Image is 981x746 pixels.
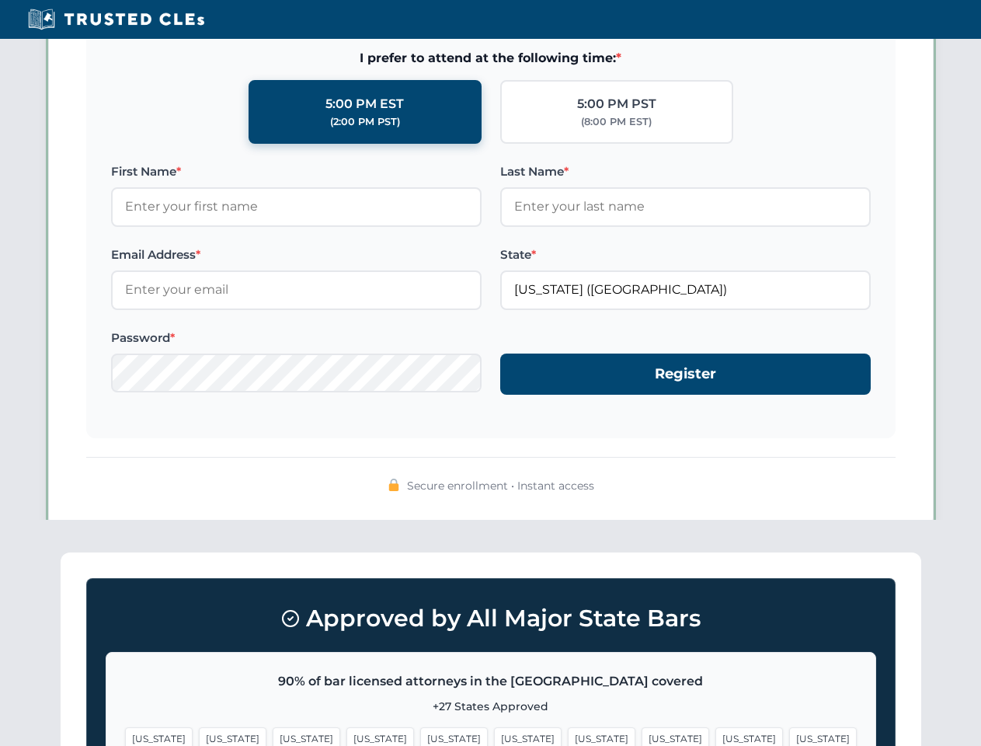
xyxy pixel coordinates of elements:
[111,246,482,264] label: Email Address
[500,187,871,226] input: Enter your last name
[111,187,482,226] input: Enter your first name
[500,354,871,395] button: Register
[111,270,482,309] input: Enter your email
[388,479,400,491] img: 🔒
[125,671,857,692] p: 90% of bar licensed attorneys in the [GEOGRAPHIC_DATA] covered
[500,246,871,264] label: State
[581,114,652,130] div: (8:00 PM EST)
[111,162,482,181] label: First Name
[330,114,400,130] div: (2:00 PM PST)
[106,598,876,640] h3: Approved by All Major State Bars
[500,270,871,309] input: Florida (FL)
[125,698,857,715] p: +27 States Approved
[407,477,594,494] span: Secure enrollment • Instant access
[111,48,871,68] span: I prefer to attend at the following time:
[325,94,404,114] div: 5:00 PM EST
[577,94,656,114] div: 5:00 PM PST
[23,8,209,31] img: Trusted CLEs
[500,162,871,181] label: Last Name
[111,329,482,347] label: Password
